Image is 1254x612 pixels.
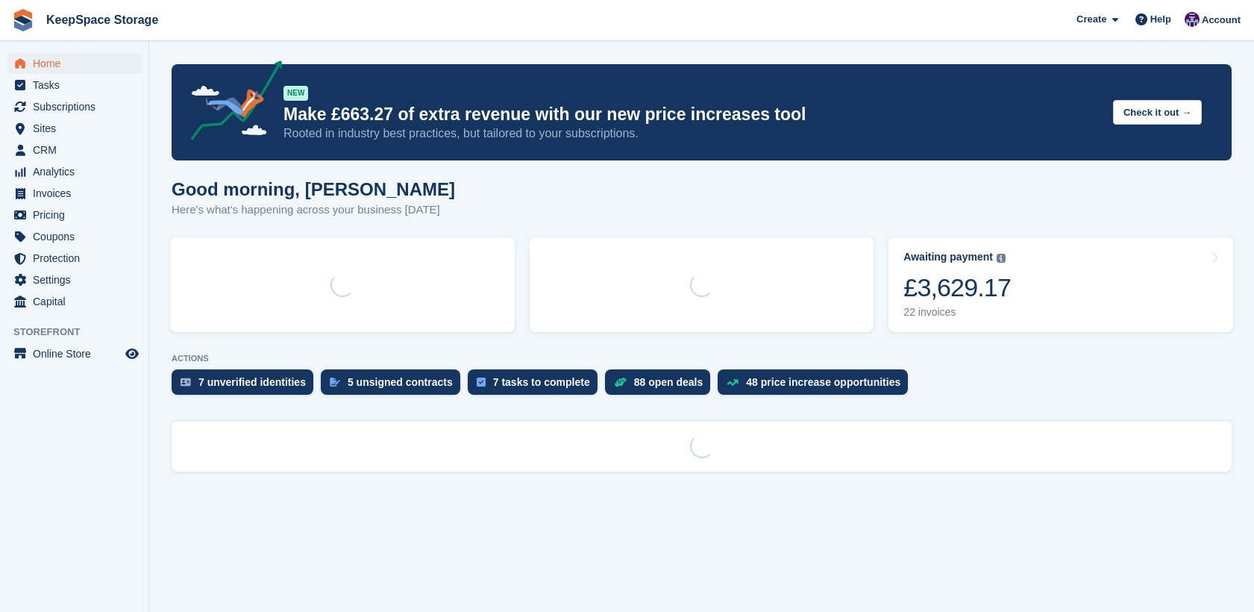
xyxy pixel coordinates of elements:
div: 7 tasks to complete [493,376,590,388]
h1: Good morning, [PERSON_NAME] [172,179,455,199]
a: Preview store [123,345,141,363]
div: 5 unsigned contracts [348,376,453,388]
img: deal-1b604bf984904fb50ccaf53a9ad4b4a5d6e5aea283cecdc64d6e3604feb123c2.svg [614,377,627,387]
button: Check it out → [1113,100,1202,125]
img: task-75834270c22a3079a89374b754ae025e5fb1db73e45f91037f5363f120a921f8.svg [477,378,486,387]
a: 88 open deals [605,369,718,402]
img: Charlotte Jobling [1185,12,1200,27]
span: Invoices [33,183,122,204]
a: menu [7,204,141,225]
p: Make £663.27 of extra revenue with our new price increases tool [283,104,1101,125]
span: Pricing [33,204,122,225]
p: Here's what's happening across your business [DATE] [172,202,455,219]
div: Awaiting payment [903,251,993,263]
span: Tasks [33,75,122,96]
div: 22 invoices [903,306,1011,319]
a: Awaiting payment £3,629.17 22 invoices [888,237,1233,332]
span: Settings [33,269,122,290]
a: menu [7,96,141,117]
a: menu [7,183,141,204]
span: Analytics [33,161,122,182]
a: menu [7,53,141,74]
img: price-adjustments-announcement-icon-8257ccfd72463d97f412b2fc003d46551f7dbcb40ab6d574587a9cd5c0d94... [178,60,283,146]
p: ACTIONS [172,354,1232,363]
a: 7 tasks to complete [468,369,605,402]
img: icon-info-grey-7440780725fd019a000dd9b08b2336e03edf1995a4989e88bcd33f0948082b44.svg [997,254,1006,263]
a: KeepSpace Storage [40,7,164,32]
a: menu [7,161,141,182]
div: 7 unverified identities [198,376,306,388]
a: menu [7,75,141,96]
span: Online Store [33,343,122,364]
div: 88 open deals [634,376,703,388]
span: Account [1202,13,1241,28]
span: Protection [33,248,122,269]
img: contract_signature_icon-13c848040528278c33f63329250d36e43548de30e8caae1d1a13099fd9432cc5.svg [330,378,340,387]
span: Home [33,53,122,74]
a: menu [7,269,141,290]
a: 48 price increase opportunities [718,369,915,402]
span: Subscriptions [33,96,122,117]
a: menu [7,291,141,312]
img: stora-icon-8386f47178a22dfd0bd8f6a31ec36ba5ce8667c1dd55bd0f319d3a0aa187defe.svg [12,9,34,31]
span: CRM [33,140,122,160]
span: Storefront [13,325,148,340]
a: menu [7,140,141,160]
a: menu [7,248,141,269]
a: 7 unverified identities [172,369,321,402]
a: menu [7,118,141,139]
p: Rooted in industry best practices, but tailored to your subscriptions. [283,125,1101,142]
div: £3,629.17 [903,272,1011,303]
span: Create [1076,12,1106,27]
img: price_increase_opportunities-93ffe204e8149a01c8c9dc8f82e8f89637d9d84a8eef4429ea346261dce0b2c0.svg [727,379,739,386]
a: 5 unsigned contracts [321,369,468,402]
span: Help [1150,12,1171,27]
span: Capital [33,291,122,312]
div: NEW [283,86,308,101]
span: Sites [33,118,122,139]
img: verify_identity-adf6edd0f0f0b5bbfe63781bf79b02c33cf7c696d77639b501bdc392416b5a36.svg [181,378,191,387]
span: Coupons [33,226,122,247]
a: menu [7,343,141,364]
a: menu [7,226,141,247]
div: 48 price increase opportunities [746,376,900,388]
